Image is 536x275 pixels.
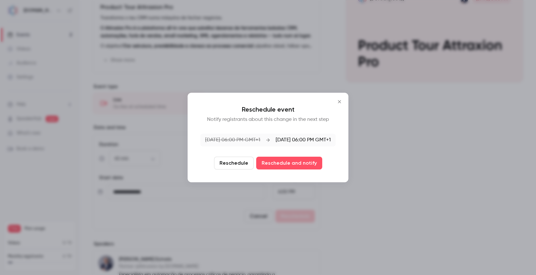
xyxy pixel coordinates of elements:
[333,95,346,108] button: Close
[276,136,331,144] p: [DATE] 06:00 PM GMT+1
[214,157,254,169] button: Reschedule
[256,157,322,169] button: Reschedule and notify
[200,116,336,123] p: Notify registrants about this change in the next step
[200,106,336,113] p: Reschedule event
[205,136,260,144] p: [DATE] 06:00 PM GMT+1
